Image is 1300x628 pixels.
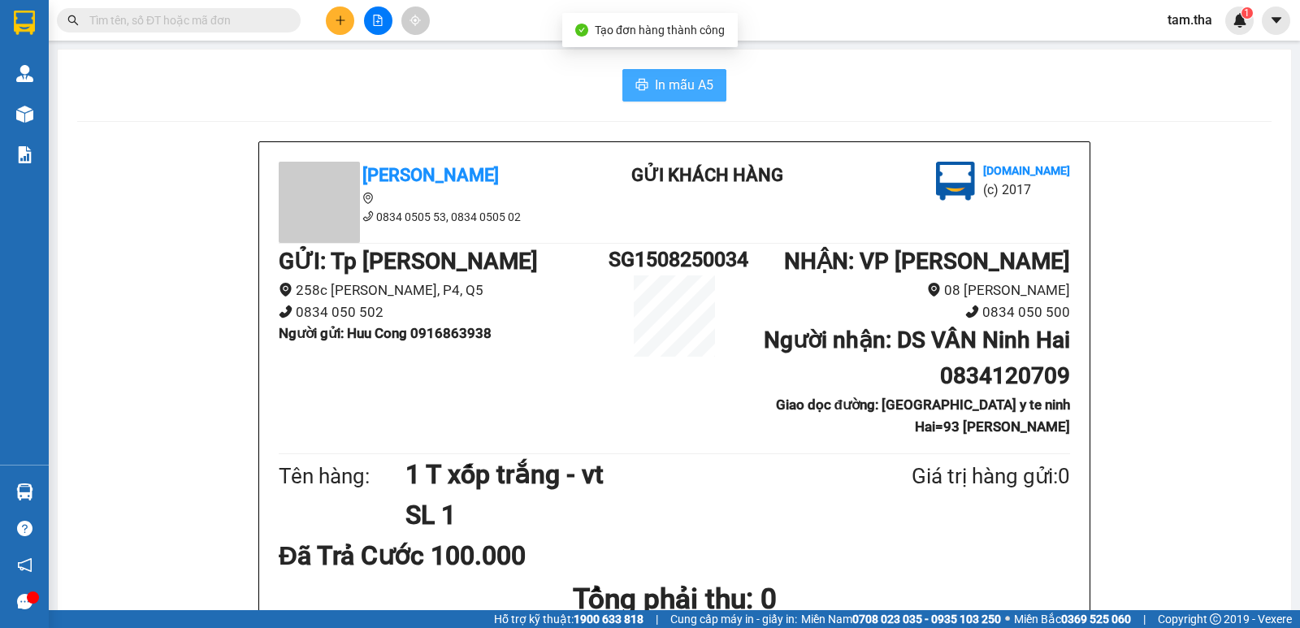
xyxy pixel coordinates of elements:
[279,279,609,301] li: 258c [PERSON_NAME], P4, Q5
[1155,10,1225,30] span: tam.tha
[740,301,1070,323] li: 0834 050 500
[279,535,539,576] div: Đã Trả Cước 100.000
[279,301,609,323] li: 0834 050 502
[833,460,1070,493] div: Giá trị hàng gửi: 0
[575,24,588,37] span: check-circle
[784,248,1070,275] b: NHẬN : VP [PERSON_NAME]
[405,495,833,535] h1: SL 1
[776,396,1070,435] b: Giao dọc đường: [GEOGRAPHIC_DATA] y te ninh Hai=93 [PERSON_NAME]
[1014,610,1131,628] span: Miền Bắc
[279,577,1070,622] h1: Tổng phải thu: 0
[279,283,292,297] span: environment
[279,208,571,226] li: 0834 0505 53, 0834 0505 02
[983,180,1070,200] li: (c) 2017
[409,15,421,26] span: aim
[936,162,975,201] img: logo.jpg
[655,75,713,95] span: In mẫu A5
[362,193,374,204] span: environment
[1241,7,1253,19] sup: 1
[401,6,430,35] button: aim
[635,78,648,93] span: printer
[335,15,346,26] span: plus
[1269,13,1284,28] span: caret-down
[609,244,740,275] h1: SG1508250034
[656,610,658,628] span: |
[279,248,538,275] b: GỬI : Tp [PERSON_NAME]
[631,165,783,185] b: Gửi khách hàng
[16,146,33,163] img: solution-icon
[17,557,32,573] span: notification
[764,327,1070,389] b: Người nhận : DS VÂN Ninh Hai 0834120709
[16,106,33,123] img: warehouse-icon
[16,483,33,500] img: warehouse-icon
[670,610,797,628] span: Cung cấp máy in - giấy in:
[1244,7,1250,19] span: 1
[740,279,1070,301] li: 08 [PERSON_NAME]
[1143,610,1146,628] span: |
[405,454,833,495] h1: 1 T xốp trắng - vt
[362,165,499,185] b: [PERSON_NAME]
[1210,613,1221,625] span: copyright
[852,613,1001,626] strong: 0708 023 035 - 0935 103 250
[326,6,354,35] button: plus
[927,283,941,297] span: environment
[1262,6,1290,35] button: caret-down
[14,11,35,35] img: logo-vxr
[17,521,32,536] span: question-circle
[574,613,643,626] strong: 1900 633 818
[965,305,979,318] span: phone
[89,11,281,29] input: Tìm tên, số ĐT hoặc mã đơn
[279,305,292,318] span: phone
[279,325,492,341] b: Người gửi : Huu Cong 0916863938
[364,6,392,35] button: file-add
[17,594,32,609] span: message
[67,15,79,26] span: search
[983,164,1070,177] b: [DOMAIN_NAME]
[279,460,405,493] div: Tên hàng:
[372,15,383,26] span: file-add
[622,69,726,102] button: printerIn mẫu A5
[494,610,643,628] span: Hỗ trợ kỹ thuật:
[801,610,1001,628] span: Miền Nam
[16,65,33,82] img: warehouse-icon
[595,24,725,37] span: Tạo đơn hàng thành công
[1233,13,1247,28] img: icon-new-feature
[1061,613,1131,626] strong: 0369 525 060
[362,210,374,222] span: phone
[1005,616,1010,622] span: ⚪️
